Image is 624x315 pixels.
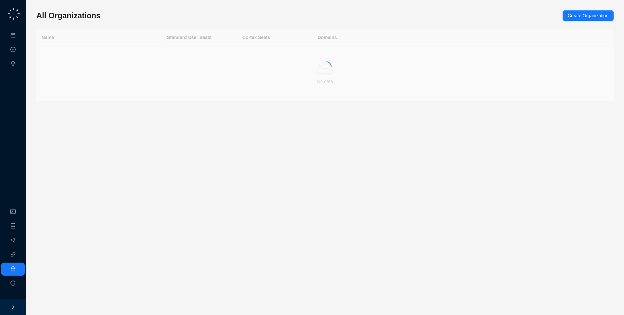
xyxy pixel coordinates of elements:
[6,7,21,21] img: logo-small-C4UdH2pc.png
[10,281,16,286] span: logout
[568,12,608,19] span: Create Organization
[36,10,100,21] h3: All Organizations
[563,10,614,21] button: Create Organization
[11,305,15,309] span: right
[321,61,332,72] span: loading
